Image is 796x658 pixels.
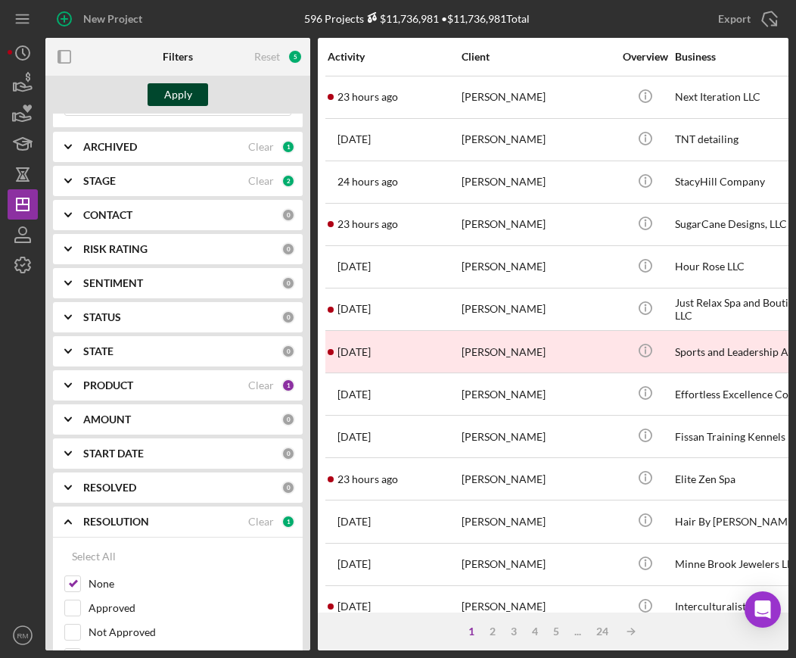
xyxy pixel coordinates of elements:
time: 2025-09-18 01:39 [337,431,371,443]
div: [PERSON_NAME] [462,587,613,627]
div: Clear [248,516,274,528]
div: Activity [328,51,460,63]
b: CONTACT [83,209,132,221]
div: 596 Projects • $11,736,981 Total [304,12,530,25]
b: AMOUNT [83,413,131,426]
div: 0 [281,413,295,426]
button: Export [703,4,788,34]
div: ... [567,625,589,638]
div: 0 [281,276,295,290]
time: 2025-09-22 21:22 [337,303,371,315]
div: Clear [248,141,274,153]
time: 2025-09-18 18:11 [337,558,371,570]
div: [PERSON_NAME] [462,332,613,372]
time: 2025-09-14 02:47 [337,516,371,528]
button: Apply [148,83,208,106]
div: Open Intercom Messenger [745,591,781,628]
div: Apply [164,83,192,106]
div: 0 [281,481,295,494]
div: 0 [281,242,295,256]
time: 2025-10-02 15:51 [337,218,398,230]
time: 2025-09-23 20:27 [337,260,371,273]
b: STATUS [83,311,121,323]
text: RM [17,631,29,640]
div: 1 [281,140,295,154]
b: Filters [163,51,193,63]
b: RISK RATING [83,243,148,255]
div: Clear [248,379,274,391]
div: [PERSON_NAME] [462,247,613,287]
time: 2025-10-02 15:48 [337,473,398,485]
div: Reset [254,51,280,63]
div: Overview [617,51,673,63]
div: 0 [281,208,295,222]
div: Select All [72,541,116,572]
div: [PERSON_NAME] [462,289,613,329]
b: ARCHIVED [83,141,137,153]
label: Not Approved [89,625,291,640]
time: 2025-09-24 15:36 [337,346,371,358]
div: Client [462,51,613,63]
b: STAGE [83,175,116,187]
div: Export [718,4,751,34]
button: New Project [45,4,157,34]
div: 0 [281,447,295,460]
time: 2025-10-02 15:53 [337,91,398,103]
b: STATE [83,345,113,357]
div: 3 [503,625,524,638]
div: 4 [524,625,546,638]
div: [PERSON_NAME] [462,77,613,117]
div: [PERSON_NAME] [462,162,613,202]
div: 1 [281,379,295,392]
div: [PERSON_NAME] [462,501,613,541]
label: None [89,576,291,591]
div: 2 [482,625,503,638]
div: 0 [281,310,295,324]
div: Clear [248,175,274,187]
div: [PERSON_NAME] [462,416,613,457]
div: [PERSON_NAME] [462,204,613,245]
b: SENTIMENT [83,277,143,289]
div: [PERSON_NAME] [462,374,613,414]
div: [PERSON_NAME] [462,544,613,585]
div: New Project [83,4,142,34]
div: [PERSON_NAME] [462,459,613,499]
time: 2025-10-02 15:30 [337,176,398,188]
button: Select All [64,541,123,572]
button: RM [8,620,38,650]
b: START DATE [83,448,144,460]
div: 0 [281,345,295,358]
div: 5 [546,625,567,638]
div: 24 [589,625,616,638]
time: 2025-10-01 18:20 [337,388,371,401]
b: RESOLVED [83,482,136,494]
div: 2 [281,174,295,188]
div: 1 [281,515,295,529]
time: 2025-10-01 16:49 [337,133,371,145]
div: $11,736,981 [364,12,439,25]
label: Approved [89,600,291,616]
div: 5 [288,49,303,64]
b: PRODUCT [83,379,133,391]
b: RESOLUTION [83,516,149,528]
div: 1 [461,625,482,638]
div: [PERSON_NAME] [462,120,613,160]
time: 2025-10-01 21:34 [337,600,371,613]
